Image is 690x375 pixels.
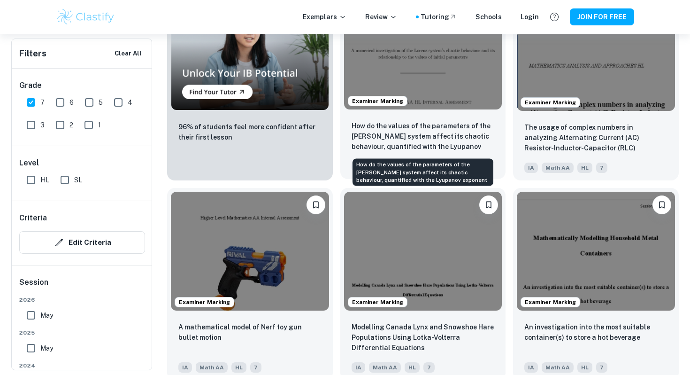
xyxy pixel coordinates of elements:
span: Examiner Marking [348,298,407,306]
img: Math AA IA example thumbnail: A mathematical model of Nerf toy gun bul [171,192,329,310]
a: Schools [475,12,502,22]
img: Clastify logo [56,8,115,26]
span: Math AA [196,362,228,373]
span: 6 [69,97,74,108]
p: Review [365,12,397,22]
span: HL [231,362,246,373]
p: 96% of students feel more confident after their first lesson [178,122,322,142]
img: Math AA IA example thumbnail: An investigation into the most suitable [517,192,675,310]
h6: Level [19,157,145,169]
button: Please log in to bookmark exemplars [652,195,671,214]
p: Modelling Canada Lynx and Snowshoe Hare Populations Using Lotka-Volterra Differential Equations [352,322,495,353]
p: The usage of complex numbers in analyzing Alternating Current (AC) Resistor-Inductor-Capacitor (RLC) [524,122,667,153]
span: 1 [98,120,101,130]
h6: Criteria [19,212,47,224]
span: Examiner Marking [521,298,580,306]
h6: Session [19,277,145,296]
a: Login [521,12,539,22]
span: 5 [99,97,103,108]
span: Math AA [369,362,401,373]
span: 7 [596,163,607,173]
span: Examiner Marking [175,298,234,306]
span: IA [178,362,192,373]
span: 2 [69,120,73,130]
span: 7 [596,362,607,373]
button: Help and Feedback [546,9,562,25]
div: How do the values of the parameters of the [PERSON_NAME] system affect its chaotic behaviour, qua... [353,159,493,186]
button: Please log in to bookmark exemplars [479,195,498,214]
span: HL [577,163,592,173]
p: Exemplars [303,12,346,22]
button: JOIN FOR FREE [570,8,634,25]
p: An investigation into the most suitable container(s) to store a hot beverage [524,322,667,343]
span: 2024 [19,361,145,370]
span: IA [524,362,538,373]
span: May [40,310,53,320]
span: Examiner Marking [521,98,580,107]
h6: Filters [19,47,46,60]
span: Math AA [542,163,574,173]
span: IA [352,362,365,373]
a: Tutoring [421,12,457,22]
span: 7 [40,97,45,108]
span: IA [524,163,538,173]
span: 3 [40,120,45,130]
span: HL [405,362,420,373]
img: Math AA IA example thumbnail: Modelling Canada Lynx and Snowshoe Hare [344,192,502,310]
span: May [40,343,53,353]
span: Math AA [542,362,574,373]
span: HL [40,175,49,185]
span: 7 [250,362,261,373]
span: SL [74,175,82,185]
span: Examiner Marking [348,97,407,105]
button: Clear All [112,47,144,61]
p: How do the values of the parameters of the Lorenz system affect its chaotic behaviour, quantified... [352,121,495,153]
h6: Grade [19,80,145,91]
button: Edit Criteria [19,231,145,254]
span: 7 [423,362,435,373]
button: Please log in to bookmark exemplars [307,195,325,214]
span: 2026 [19,296,145,304]
span: 2025 [19,328,145,337]
span: HL [577,362,592,373]
span: 4 [128,97,132,108]
p: A mathematical model of Nerf toy gun bullet motion [178,322,322,343]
